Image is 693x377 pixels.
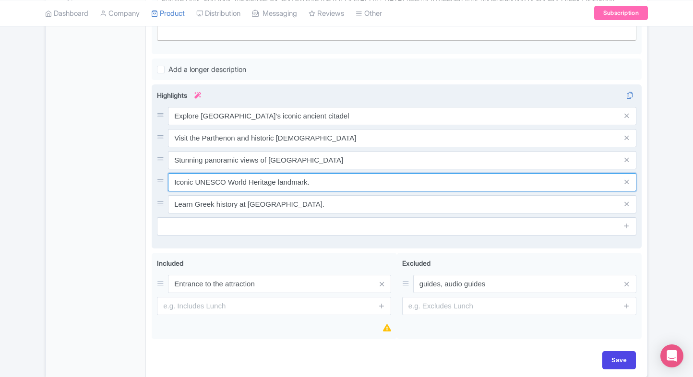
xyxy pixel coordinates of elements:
input: e.g. Excludes Lunch [402,297,636,315]
a: Subscription [594,6,648,20]
div: Open Intercom Messenger [660,344,683,367]
span: Highlights [157,91,187,99]
input: Save [602,351,636,369]
input: e.g. Includes Lunch [157,297,391,315]
span: Add a longer description [168,65,246,74]
span: Excluded [402,259,430,267]
span: Included [157,259,183,267]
